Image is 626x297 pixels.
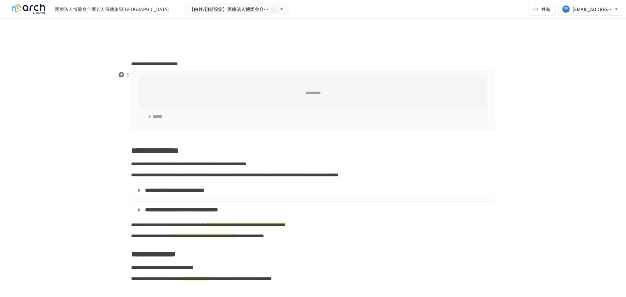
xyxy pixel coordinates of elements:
span: 共有 [541,6,550,13]
button: [EMAIL_ADDRESS][DOMAIN_NAME] [558,3,623,16]
div: [EMAIL_ADDRESS][DOMAIN_NAME] [573,5,613,13]
button: 【白井/初期設定】医療法人博愛会介護老人保健施設寿光園 様_初期設定サポート [185,3,289,16]
span: 【白井/初期設定】医療法人博愛会介護老人保健施設寿光園 様_初期設定サポート [189,5,269,13]
div: 医療法人博愛会介護老人保健施設[GEOGRAPHIC_DATA] [55,6,169,13]
button: 共有 [528,3,556,16]
img: logo-default@2x-9cf2c760.svg [8,4,50,14]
